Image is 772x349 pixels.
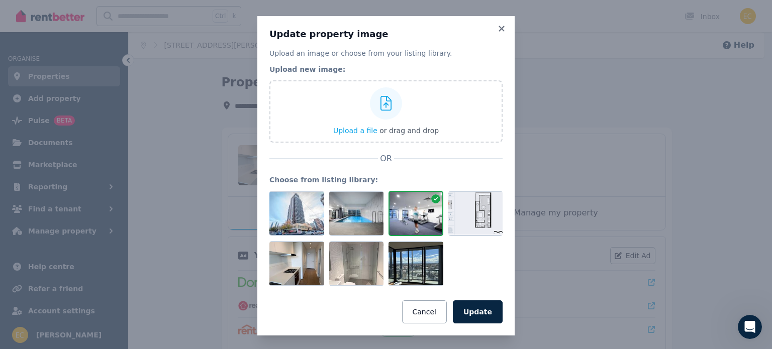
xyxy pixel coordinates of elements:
[333,126,439,136] button: Upload a file or drag and drop
[269,28,503,40] h3: Update property image
[333,127,377,135] span: Upload a file
[269,175,503,185] legend: Choose from listing library:
[269,64,503,74] legend: Upload new image:
[453,300,503,323] button: Update
[378,153,394,165] span: OR
[379,127,439,135] span: or drag and drop
[402,300,447,323] button: Cancel
[269,48,503,58] p: Upload an image or choose from your listing library.
[738,315,762,339] iframe: Intercom live chat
